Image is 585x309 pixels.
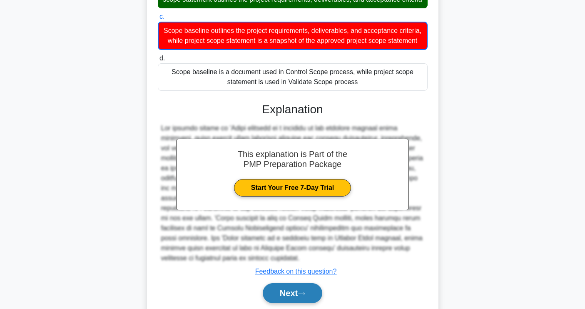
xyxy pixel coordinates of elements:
h3: Explanation [163,102,423,117]
button: Next [263,283,322,303]
span: c. [159,13,164,20]
div: Lor ipsumdo sitame co 'Adipi elitsedd ei t incididu ut lab etdolore magnaal enima minimveni, quis... [161,123,424,263]
div: Scope baseline outlines the project requirements, deliverables, and acceptance criteria, while pr... [158,22,428,50]
a: Start Your Free 7-Day Trial [234,179,351,197]
span: d. [159,55,165,62]
div: Scope baseline is a document used in Control Scope process, while project scope statement is used... [158,63,428,91]
a: Feedback on this question? [255,268,337,275]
